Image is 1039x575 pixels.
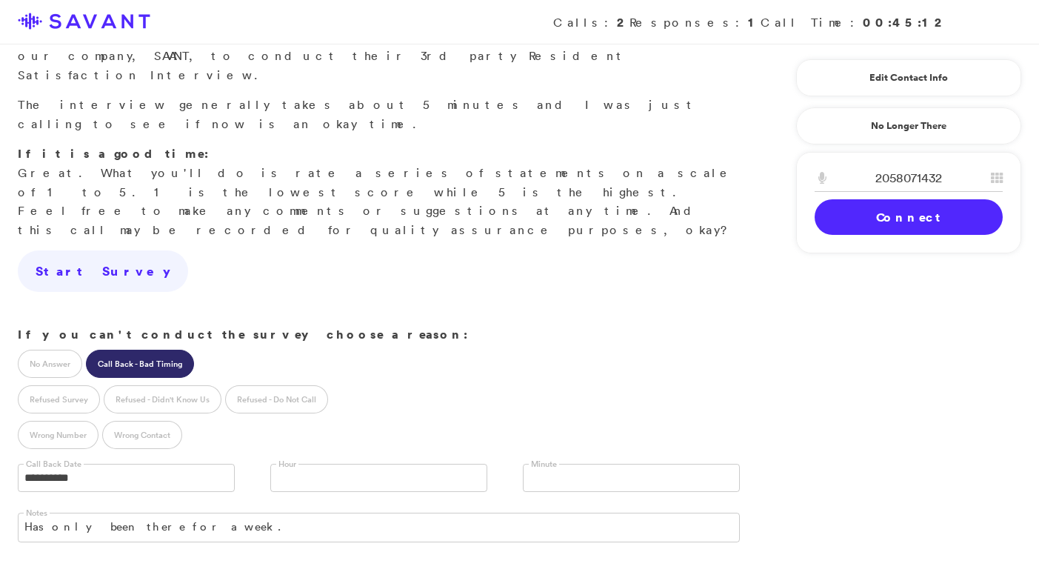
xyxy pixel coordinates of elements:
[24,459,84,470] label: Call Back Date
[225,385,328,413] label: Refused - Do Not Call
[815,199,1003,235] a: Connect
[18,385,100,413] label: Refused Survey
[18,96,740,133] p: The interview generally takes about 5 minutes and I was just calling to see if now is an okay time.
[863,14,947,30] strong: 00:45:12
[815,66,1003,90] a: Edit Contact Info
[24,508,50,519] label: Notes
[18,350,82,378] label: No Answer
[104,385,221,413] label: Refused - Didn't Know Us
[86,350,194,378] label: Call Back - Bad Timing
[18,145,209,162] strong: If it is a good time:
[18,421,98,449] label: Wrong Number
[102,421,182,449] label: Wrong Contact
[617,14,629,30] strong: 2
[18,9,740,84] p: Hi , my name is [PERSON_NAME]. Lakeview Estates uses our company, SAVANT, to conduct their 3rd pa...
[276,459,298,470] label: Hour
[18,326,468,342] strong: If you can't conduct the survey choose a reason:
[18,250,188,292] a: Start Survey
[529,459,559,470] label: Minute
[748,14,761,30] strong: 1
[796,107,1021,144] a: No Longer There
[18,144,740,239] p: Great. What you'll do is rate a series of statements on a scale of 1 to 5. 1 is the lowest score ...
